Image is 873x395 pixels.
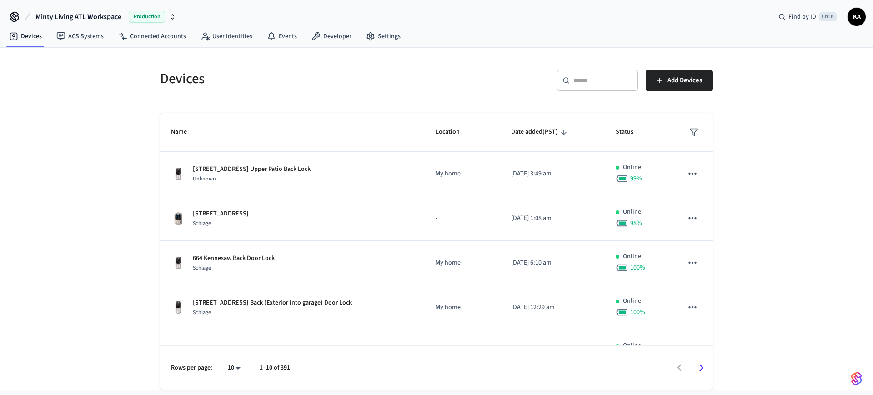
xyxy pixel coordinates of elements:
[511,169,594,179] p: [DATE] 3:49 am
[623,252,641,261] p: Online
[2,28,49,45] a: Devices
[771,9,844,25] div: Find by IDCtrl K
[304,28,359,45] a: Developer
[193,209,249,219] p: [STREET_ADDRESS]
[359,28,408,45] a: Settings
[111,28,193,45] a: Connected Accounts
[260,28,304,45] a: Events
[511,258,594,268] p: [DATE] 6:10 am
[788,12,816,21] span: Find by ID
[193,309,211,316] span: Schlage
[623,296,641,306] p: Online
[646,70,713,91] button: Add Devices
[630,263,645,272] span: 100 %
[848,8,866,26] button: KA
[623,207,641,217] p: Online
[171,300,186,315] img: Yale Assure Touchscreen Wifi Smart Lock, Satin Nickel, Front
[193,343,298,352] p: [STREET_ADDRESS] Back French Door
[193,165,311,174] p: [STREET_ADDRESS] Upper Patio Back Lock
[223,361,245,375] div: 10
[436,169,489,179] p: My home
[630,308,645,317] span: 100 %
[616,125,645,139] span: Status
[171,125,199,139] span: Name
[193,28,260,45] a: User Identities
[171,363,212,373] p: Rows per page:
[129,11,165,23] span: Production
[436,303,489,312] p: My home
[193,254,275,263] p: 664 Kennesaw Back Door Lock
[49,28,111,45] a: ACS Systems
[851,371,862,386] img: SeamLogoGradient.69752ec5.svg
[160,70,431,88] h5: Devices
[630,174,642,183] span: 99 %
[819,12,837,21] span: Ctrl K
[171,167,186,181] img: Yale Assure Touchscreen Wifi Smart Lock, Satin Nickel, Front
[623,341,641,350] p: Online
[511,214,594,223] p: [DATE] 1:08 am
[623,163,641,172] p: Online
[848,9,865,25] span: KA
[511,303,594,312] p: [DATE] 12:29 am
[511,125,570,139] span: Date added(PST)
[436,258,489,268] p: My home
[35,11,121,22] span: Minty Living ATL Workspace
[193,220,211,227] span: Schlage
[193,264,211,272] span: Schlage
[171,256,186,270] img: Yale Assure Touchscreen Wifi Smart Lock, Satin Nickel, Front
[171,211,186,226] img: Schlage Sense Smart Deadbolt with Camelot Trim, Front
[193,175,216,183] span: Unknown
[193,298,352,308] p: [STREET_ADDRESS] Back (Exterior into garage) Door Lock
[436,125,472,139] span: Location
[630,219,642,228] span: 98 %
[260,363,290,373] p: 1–10 of 391
[691,357,712,379] button: Go to next page
[171,345,186,360] img: Yale Assure Touchscreen Wifi Smart Lock, Satin Nickel, Front
[667,75,702,86] span: Add Devices
[436,214,489,223] p: -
